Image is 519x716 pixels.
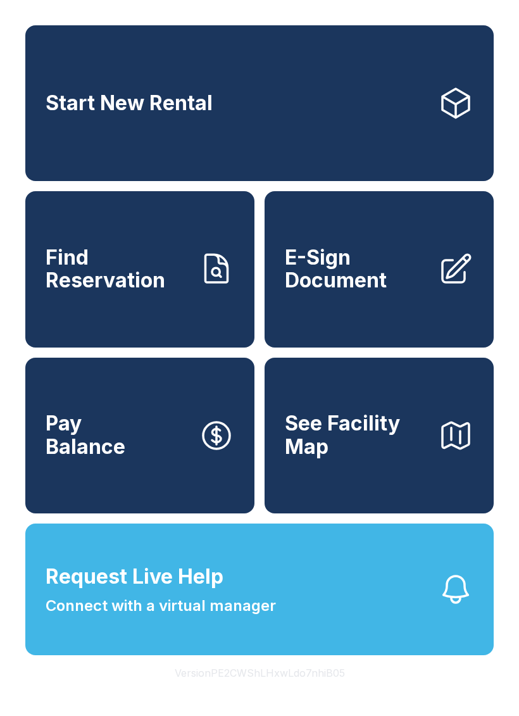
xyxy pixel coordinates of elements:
span: Connect with a virtual manager [46,594,276,617]
a: Start New Rental [25,25,494,181]
span: E-Sign Document [285,246,428,292]
a: Find Reservation [25,191,254,347]
span: Request Live Help [46,562,223,592]
button: Request Live HelpConnect with a virtual manager [25,524,494,655]
a: PayBalance [25,358,254,513]
span: Start New Rental [46,92,213,115]
span: Pay Balance [46,412,125,458]
span: Find Reservation [46,246,189,292]
button: VersionPE2CWShLHxwLdo7nhiB05 [165,655,355,691]
a: E-Sign Document [265,191,494,347]
span: See Facility Map [285,412,428,458]
button: See Facility Map [265,358,494,513]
